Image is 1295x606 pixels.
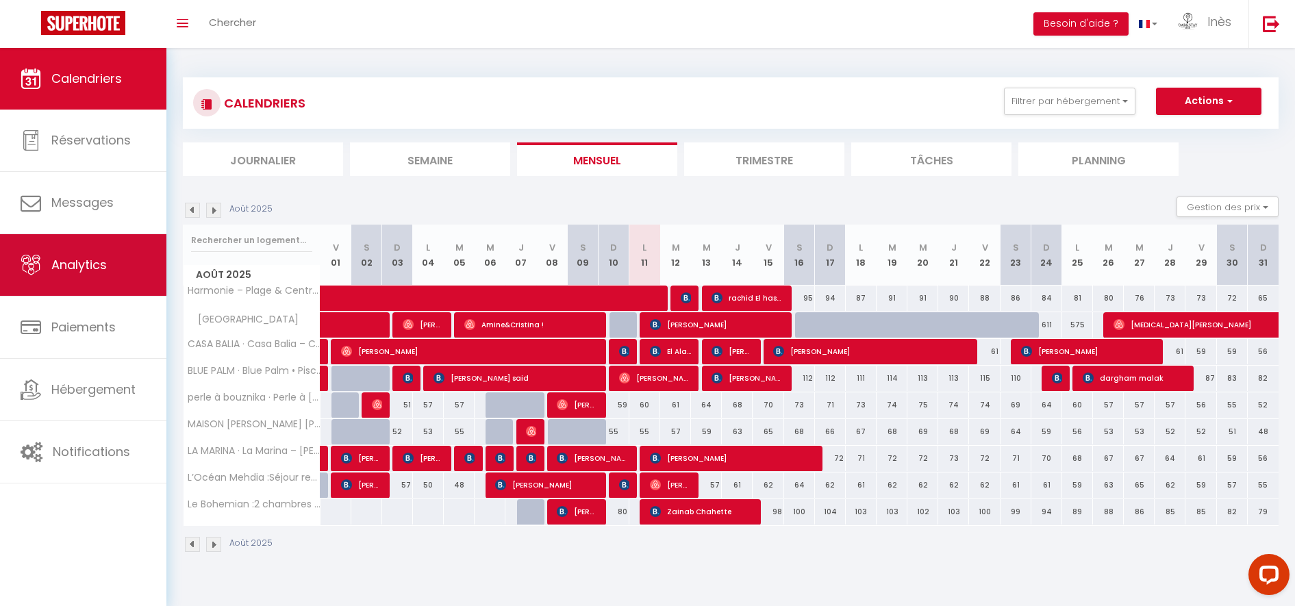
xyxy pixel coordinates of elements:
li: Tâches [851,142,1011,176]
div: 59 [1031,419,1062,444]
abbr: J [735,241,740,254]
button: Filtrer par hébergement [1004,88,1135,115]
abbr: M [486,241,494,254]
div: 74 [938,392,969,418]
div: 85 [1155,499,1185,525]
div: 62 [907,472,938,498]
div: 55 [1248,472,1279,498]
div: 65 [1248,286,1279,311]
div: 59 [1217,339,1248,364]
button: Besoin d'aide ? [1033,12,1129,36]
div: 64 [1001,419,1031,444]
div: 68 [938,419,969,444]
abbr: M [672,241,680,254]
span: [PERSON_NAME] [403,312,444,338]
span: [PERSON_NAME] [403,445,444,471]
abbr: D [1043,241,1050,254]
div: 71 [815,392,846,418]
div: 73 [1185,286,1216,311]
div: 87 [1185,366,1216,391]
div: 68 [1062,446,1093,471]
li: Trimestre [684,142,844,176]
div: 56 [1062,419,1093,444]
abbr: V [549,241,555,254]
div: 73 [938,446,969,471]
div: 64 [784,472,815,498]
div: 110 [1001,366,1031,391]
span: ⁨Amine&Cristina !⁩ [464,312,598,338]
span: L’Océan Mehdia :Séjour reposant à 100m de la plage [186,472,323,483]
span: Calendriers [51,70,122,87]
img: ... [1178,12,1198,31]
div: 52 [1185,419,1216,444]
th: 08 [536,225,567,286]
div: 68 [722,392,753,418]
div: 59 [1185,472,1216,498]
th: 04 [413,225,444,286]
div: 103 [938,499,969,525]
abbr: M [1105,241,1113,254]
div: 55 [1217,392,1248,418]
th: 23 [1001,225,1031,286]
th: 13 [691,225,722,286]
div: 575 [1062,312,1093,338]
div: 99 [1001,499,1031,525]
abbr: M [455,241,464,254]
abbr: L [642,241,646,254]
th: 24 [1031,225,1062,286]
th: 15 [753,225,783,286]
span: Analytics [51,256,107,273]
div: 60 [1062,392,1093,418]
div: 56 [1248,339,1279,364]
span: [PERSON_NAME] [650,472,691,498]
div: 611 [1031,312,1062,338]
abbr: L [426,241,430,254]
div: 113 [907,366,938,391]
div: 72 [1217,286,1248,311]
li: Journalier [183,142,343,176]
div: 67 [846,419,877,444]
div: 51 [382,392,413,418]
div: 55 [599,419,629,444]
div: 62 [1155,472,1185,498]
th: 22 [969,225,1000,286]
span: [PERSON_NAME] [712,365,783,391]
div: 59 [599,392,629,418]
th: 11 [629,225,660,286]
span: [PERSON_NAME] [619,472,629,498]
span: [PERSON_NAME] [495,472,598,498]
span: Le Bohemian :2 chambres modernes avec vue sur mer [186,499,323,509]
div: 94 [815,286,846,311]
div: 61 [969,339,1000,364]
div: 61 [660,392,691,418]
abbr: S [364,241,370,254]
div: 80 [1093,286,1124,311]
span: [PERSON_NAME] [712,338,753,364]
abbr: D [1260,241,1267,254]
li: Semaine [350,142,510,176]
div: 88 [969,286,1000,311]
div: 60 [629,392,660,418]
div: 69 [907,419,938,444]
span: [PERSON_NAME] [495,445,505,471]
abbr: L [1075,241,1079,254]
div: 94 [1031,499,1062,525]
img: logout [1263,15,1280,32]
span: dargham malak [1083,365,1185,391]
div: 57 [1217,472,1248,498]
span: [PERSON_NAME] [341,445,382,471]
div: 86 [1001,286,1031,311]
th: 16 [784,225,815,286]
div: 62 [938,472,969,498]
span: [PERSON_NAME] [526,418,536,444]
div: 59 [1185,339,1216,364]
div: 90 [938,286,969,311]
div: 88 [1093,499,1124,525]
span: BLUE PALM · Blue Palm • Piscine, calme et confort à [GEOGRAPHIC_DATA] [186,366,323,376]
span: [GEOGRAPHIC_DATA] [186,312,302,327]
span: Notifications [53,443,130,460]
div: 79 [1248,499,1279,525]
span: Inès [1207,13,1231,30]
div: 68 [877,419,907,444]
div: 62 [969,472,1000,498]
